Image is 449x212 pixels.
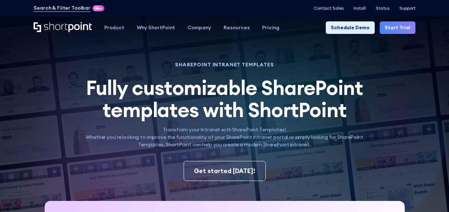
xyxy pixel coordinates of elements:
[326,21,375,34] a: Schedule Demo
[86,75,363,122] span: Fully customizable SharePoint templates with ShortPoint
[399,6,415,11] a: Support
[314,6,344,11] a: Contact Sales
[34,22,92,33] a: Home
[256,21,286,34] a: Pricing
[354,6,366,11] a: Install
[34,4,90,12] a: Search & Filter Toolbar
[262,24,279,31] div: Pricing
[224,24,250,31] div: Resources
[376,6,389,11] a: Status
[181,21,218,34] a: Company
[188,24,211,31] div: Company
[137,24,175,31] div: Why ShortPoint
[184,161,266,181] a: Get started [DATE]!
[218,21,256,34] a: Resources
[131,21,181,34] a: Why ShortPoint
[98,21,131,34] a: Product
[380,21,415,34] a: Start Trial
[78,62,371,67] h1: SHAREPOINT INTRANET TEMPLATES
[78,126,371,148] p: Transform your Intranet with SharePoint Templates! Whether you're looking to improve the function...
[194,166,255,176] div: Get started [DATE]!
[104,24,124,31] div: Product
